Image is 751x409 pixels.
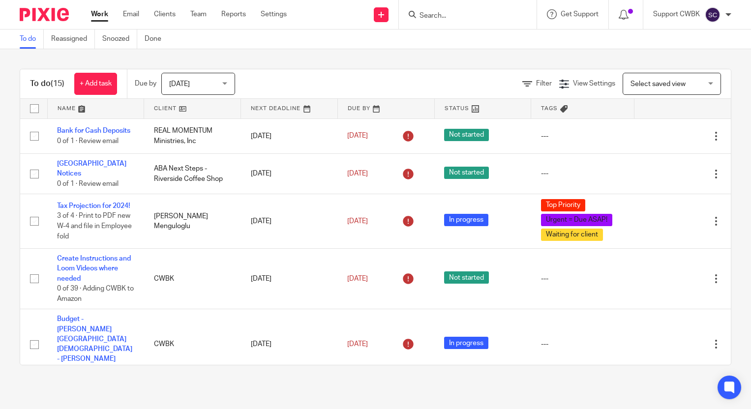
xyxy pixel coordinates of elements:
[444,167,489,179] span: Not started
[444,337,488,349] span: In progress
[241,194,338,249] td: [DATE]
[57,203,130,209] a: Tax Projection for 2024!
[444,214,488,226] span: In progress
[541,106,558,111] span: Tags
[241,118,338,153] td: [DATE]
[347,170,368,177] span: [DATE]
[169,81,190,88] span: [DATE]
[102,29,137,49] a: Snoozed
[241,249,338,309] td: [DATE]
[541,169,624,178] div: ---
[541,274,624,284] div: ---
[444,271,489,284] span: Not started
[57,255,131,282] a: Create Instructions and Loom Videos where needed
[57,160,126,177] a: [GEOGRAPHIC_DATA] Notices
[57,213,132,240] span: 3 of 4 · Print to PDF new W-4 and file in Employee fold
[135,79,156,88] p: Due by
[57,316,132,362] a: Budget - [PERSON_NAME][GEOGRAPHIC_DATA][DEMOGRAPHIC_DATA] - [PERSON_NAME]
[347,218,368,225] span: [DATE]
[30,79,64,89] h1: To do
[241,153,338,194] td: [DATE]
[541,229,603,241] span: Waiting for client
[541,131,624,141] div: ---
[144,249,241,309] td: CWBK
[444,129,489,141] span: Not started
[261,9,287,19] a: Settings
[145,29,169,49] a: Done
[541,199,585,211] span: Top Priority
[241,309,338,380] td: [DATE]
[221,9,246,19] a: Reports
[20,8,69,21] img: Pixie
[541,339,624,349] div: ---
[20,29,44,49] a: To do
[347,275,368,282] span: [DATE]
[347,341,368,348] span: [DATE]
[144,153,241,194] td: ABA Next Steps - Riverside Coffee Shop
[190,9,207,19] a: Team
[123,9,139,19] a: Email
[57,285,134,302] span: 0 of 39 · Adding CWBK to Amazon
[631,81,686,88] span: Select saved view
[51,80,64,88] span: (15)
[57,127,130,134] a: Bank for Cash Deposits
[144,194,241,249] td: [PERSON_NAME] Menguloglu
[74,73,117,95] a: + Add task
[660,26,704,36] p: Message sent.
[144,118,241,153] td: REAL MOMENTUM Ministries, Inc
[541,214,612,226] span: Urgent = Due ASAP!
[154,9,176,19] a: Clients
[144,309,241,380] td: CWBK
[347,133,368,140] span: [DATE]
[705,7,721,23] img: svg%3E
[91,9,108,19] a: Work
[57,180,119,187] span: 0 of 1 · Review email
[57,138,119,145] span: 0 of 1 · Review email
[536,80,552,87] span: Filter
[51,29,95,49] a: Reassigned
[573,80,615,87] span: View Settings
